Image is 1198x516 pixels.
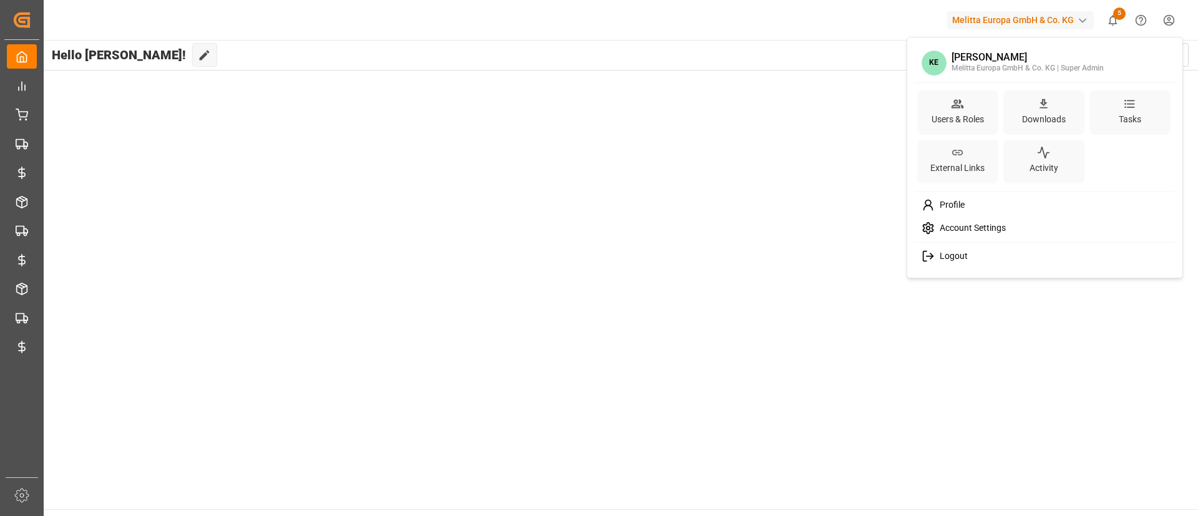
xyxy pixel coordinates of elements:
[952,63,1104,74] div: Melitta Europa GmbH & Co. KG | Super Admin
[935,200,965,211] span: Profile
[1116,110,1144,129] div: Tasks
[935,223,1006,234] span: Account Settings
[1027,159,1061,177] div: Activity
[928,159,987,177] div: External Links
[952,52,1104,63] div: [PERSON_NAME]
[922,51,947,75] span: KE
[1020,110,1068,129] div: Downloads
[935,251,968,262] span: Logout
[929,110,986,129] div: Users & Roles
